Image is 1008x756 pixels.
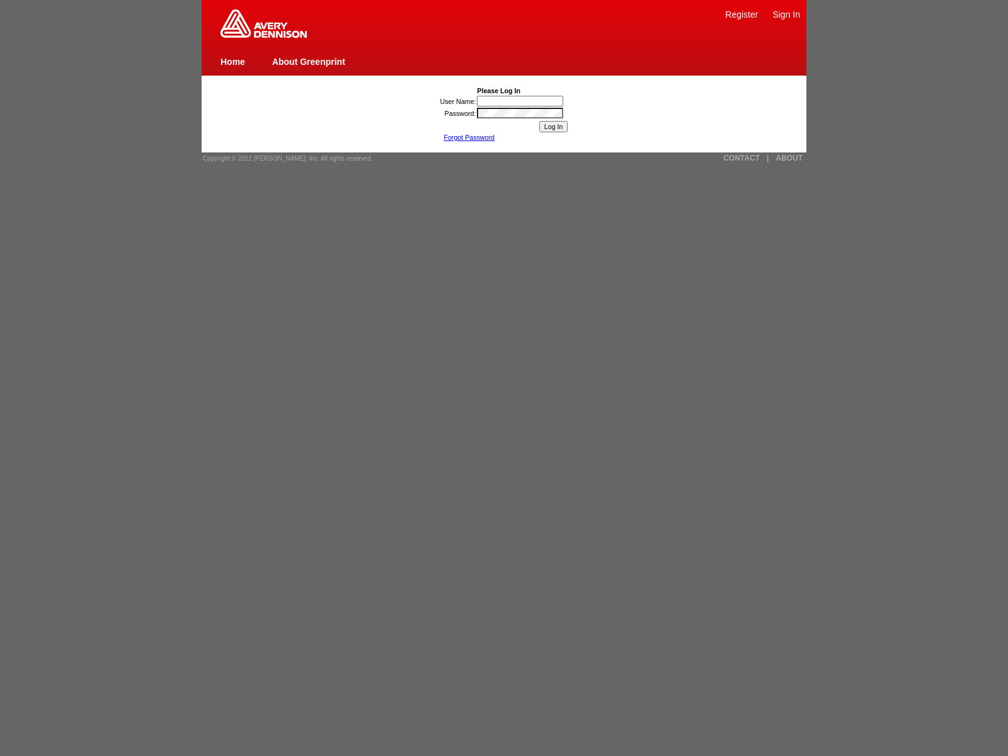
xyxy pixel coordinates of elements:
a: Register [725,9,758,20]
label: User Name: [440,98,476,105]
b: Please Log In [477,87,520,94]
a: Forgot Password [444,134,495,141]
a: About Greenprint [272,57,345,67]
a: CONTACT [723,154,760,163]
input: Log In [539,121,568,132]
a: Home [220,57,245,67]
a: Greenprint [220,31,307,39]
a: ABOUT [776,154,803,163]
span: Copyright © 2012 [PERSON_NAME], Inc. All rights reserved. [203,155,373,162]
label: Password: [445,110,476,117]
a: Sign In [772,9,800,20]
img: Home [220,9,307,38]
a: | [767,154,769,163]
